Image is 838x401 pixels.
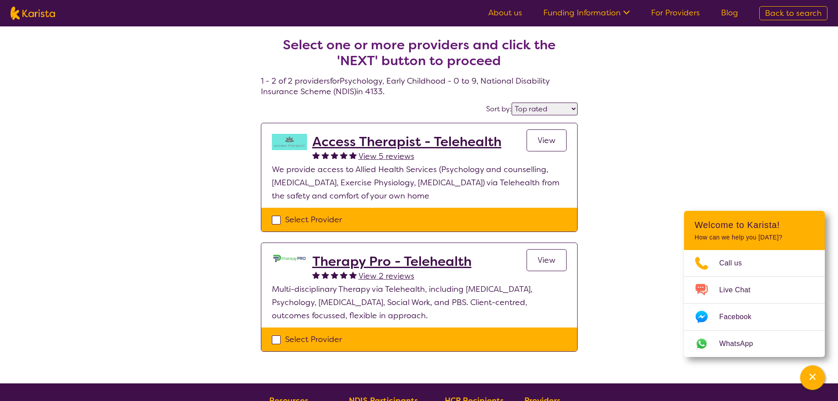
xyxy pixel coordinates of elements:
a: Blog [721,7,738,18]
a: Back to search [759,6,827,20]
h2: Welcome to Karista! [695,220,814,230]
div: Channel Menu [684,211,825,357]
span: WhatsApp [719,337,764,350]
p: Multi-disciplinary Therapy via Telehealth, including [MEDICAL_DATA], Psychology, [MEDICAL_DATA], ... [272,283,567,322]
p: How can we help you [DATE]? [695,234,814,241]
img: Karista logo [11,7,55,20]
a: Access Therapist - Telehealth [312,134,501,150]
h4: 1 - 2 of 2 providers for Psychology , Early Childhood - 0 to 9 , National Disability Insurance Sc... [261,16,578,97]
img: lehxprcbtunjcwin5sb4.jpg [272,254,307,263]
span: View [538,135,556,146]
span: View [538,255,556,265]
img: fullstar [349,271,357,279]
img: fullstar [322,271,329,279]
img: fullstar [322,151,329,159]
img: fullstar [340,271,348,279]
img: fullstar [312,271,320,279]
h2: Select one or more providers and click the 'NEXT' button to proceed [271,37,567,69]
img: fullstar [349,151,357,159]
a: View [527,129,567,151]
a: View 2 reviews [359,269,414,283]
span: Call us [719,257,753,270]
img: fullstar [331,151,338,159]
a: About us [488,7,522,18]
a: Web link opens in a new tab. [684,331,825,357]
span: Facebook [719,310,762,324]
img: fullstar [340,151,348,159]
span: View 5 reviews [359,151,414,162]
a: For Providers [651,7,700,18]
ul: Choose channel [684,250,825,357]
a: View [527,249,567,271]
label: Sort by: [486,104,512,114]
img: fullstar [331,271,338,279]
a: Funding Information [543,7,630,18]
img: hzy3j6chfzohyvwdpojv.png [272,134,307,150]
span: View 2 reviews [359,271,414,281]
a: Therapy Pro - Telehealth [312,254,472,269]
p: We provide access to Allied Health Services (Psychology and counselling, [MEDICAL_DATA], Exercise... [272,163,567,202]
button: Channel Menu [800,365,825,390]
img: fullstar [312,151,320,159]
a: View 5 reviews [359,150,414,163]
span: Back to search [765,8,822,18]
span: Live Chat [719,283,761,297]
